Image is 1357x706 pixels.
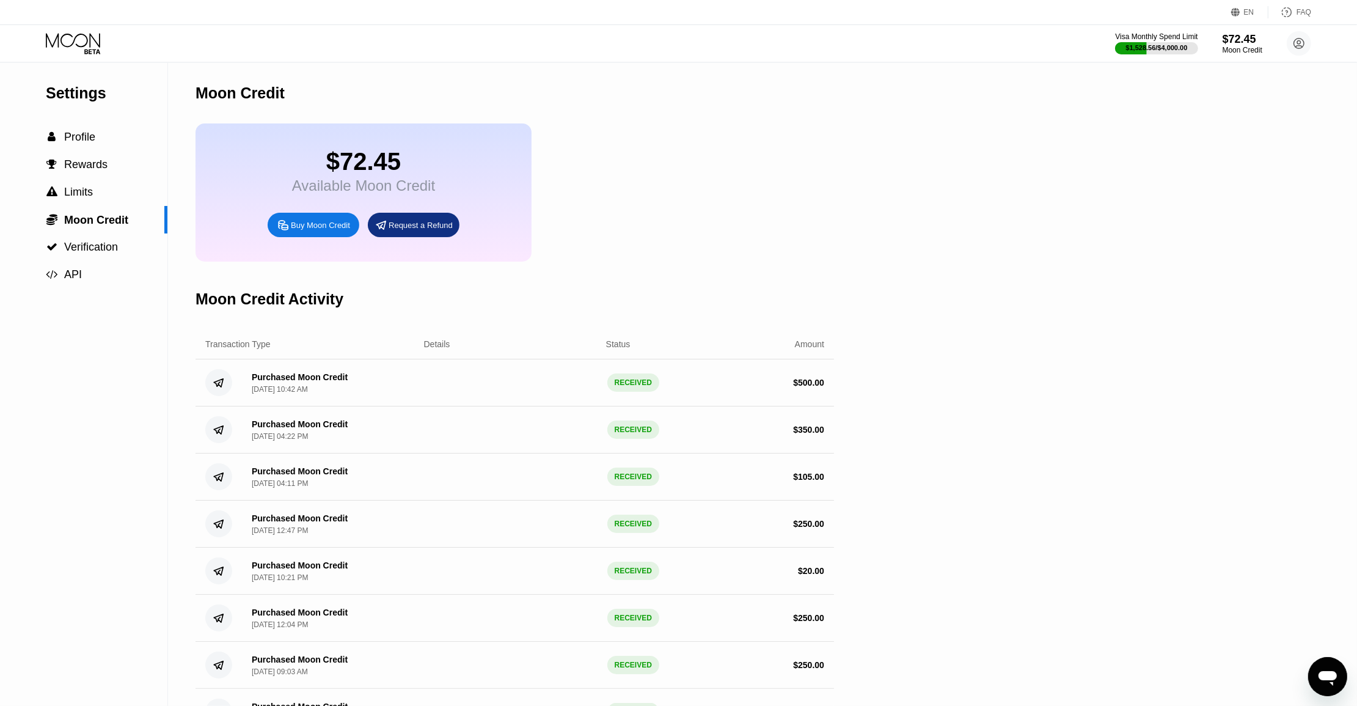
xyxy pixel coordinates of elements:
div: Amount [795,339,824,349]
div: $ 250.00 [793,660,824,670]
div: $ 500.00 [793,378,824,388]
div: Request a Refund [389,220,453,230]
div: [DATE] 12:47 PM [252,526,308,535]
span:  [46,186,57,197]
div: Transaction Type [205,339,271,349]
div: [DATE] 12:04 PM [252,620,308,629]
div: RECEIVED [607,656,659,674]
div: Purchased Moon Credit [252,561,348,570]
div: $ 250.00 [793,613,824,623]
iframe: Knap til at åbne messaging-vindue [1308,657,1347,696]
div: Moon Credit [196,84,285,102]
div: RECEIVED [607,515,659,533]
div: RECEIVED [607,421,659,439]
div: EN [1231,6,1268,18]
div: [DATE] 10:21 PM [252,573,308,582]
div: $ 350.00 [793,425,824,435]
div: Moon Credit [1223,46,1262,54]
div: Visa Monthly Spend Limit$1,528.56/$4,000.00 [1115,32,1198,54]
div: FAQ [1268,6,1311,18]
div: Purchased Moon Credit [252,372,348,382]
div: Buy Moon Credit [291,220,350,230]
div: RECEIVED [607,468,659,486]
div: Details [424,339,450,349]
div: RECEIVED [607,373,659,392]
div: Purchased Moon Credit [252,419,348,429]
div: Request a Refund [368,213,459,237]
div: $72.45Moon Credit [1223,33,1262,54]
span: Verification [64,241,118,253]
div: FAQ [1297,8,1311,17]
span:  [46,213,57,226]
div:  [46,213,58,226]
div:  [46,159,58,170]
div: $1,528.56 / $4,000.00 [1126,44,1188,51]
div: Purchased Moon Credit [252,466,348,476]
div: Purchased Moon Credit [252,513,348,523]
div:  [46,241,58,252]
span: Rewards [64,158,108,171]
div: RECEIVED [607,609,659,627]
div: Visa Monthly Spend Limit [1115,32,1198,41]
span:  [48,131,56,142]
div:  [46,186,58,197]
span: API [64,268,82,281]
div: Available Moon Credit [292,177,435,194]
div:  [46,131,58,142]
div: [DATE] 04:11 PM [252,479,308,488]
div: RECEIVED [607,562,659,580]
div: $ 20.00 [798,566,824,576]
div: $72.45 [1223,33,1262,46]
span: Profile [64,131,95,143]
span: Limits [64,186,93,198]
div: Moon Credit Activity [196,290,343,308]
div: Purchased Moon Credit [252,655,348,664]
div: Buy Moon Credit [268,213,359,237]
div: Purchased Moon Credit [252,608,348,617]
span:  [47,159,57,170]
div: [DATE] 09:03 AM [252,667,308,676]
div: [DATE] 04:22 PM [252,432,308,441]
div: Settings [46,84,167,102]
div: $ 250.00 [793,519,824,529]
span:  [46,269,58,280]
span: Moon Credit [64,214,128,226]
span:  [46,241,57,252]
div: [DATE] 10:42 AM [252,385,308,394]
div: $ 105.00 [793,472,824,482]
div: $72.45 [292,148,435,175]
div: Status [606,339,631,349]
div: EN [1244,8,1254,17]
